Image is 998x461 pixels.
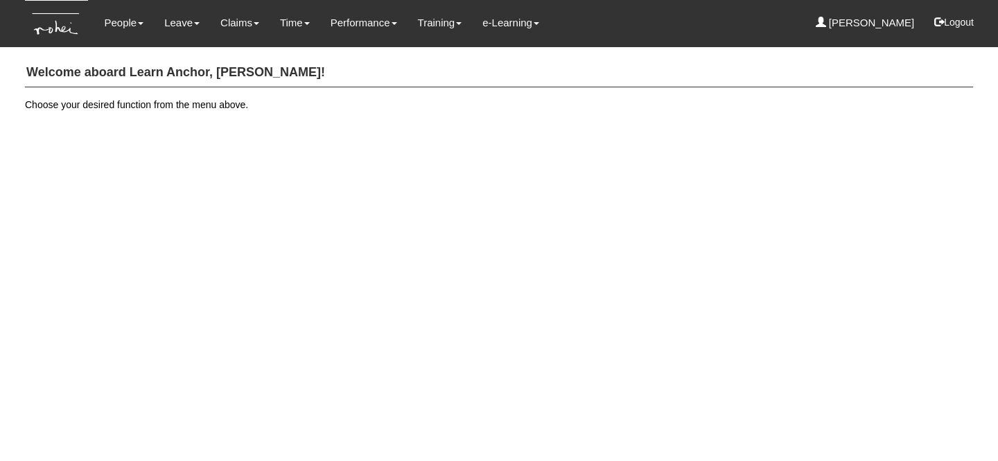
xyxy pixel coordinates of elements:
[925,6,983,39] button: Logout
[104,7,143,39] a: People
[482,7,539,39] a: e-Learning
[940,406,984,447] iframe: chat widget
[220,7,259,39] a: Claims
[25,1,88,47] img: KTs7HI1dOZG7tu7pUkOpGGQAiEQAiEQAj0IhBB1wtXDg6BEAiBEAiBEAiB4RGIoBtemSRFIRACIRACIRACIdCLQARdL1w5OAR...
[280,7,310,39] a: Time
[25,59,973,87] h4: Welcome aboard Learn Anchor, [PERSON_NAME]!
[816,7,915,39] a: [PERSON_NAME]
[331,7,397,39] a: Performance
[164,7,200,39] a: Leave
[418,7,462,39] a: Training
[25,98,973,112] p: Choose your desired function from the menu above.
